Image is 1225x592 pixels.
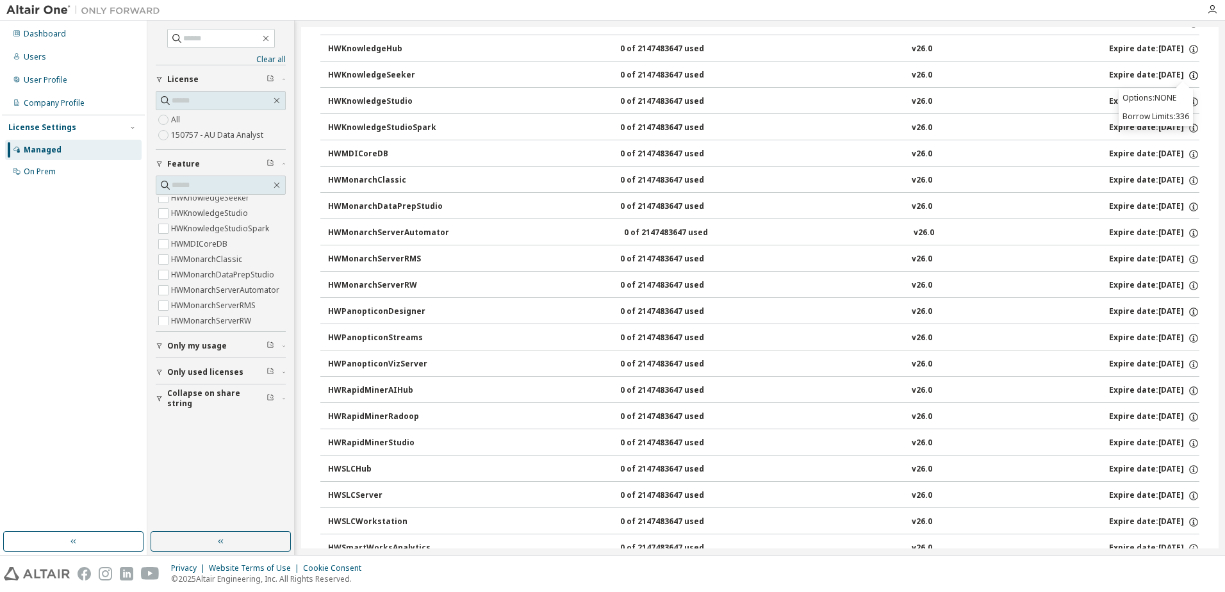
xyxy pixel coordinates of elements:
div: 0 of 2147483647 used [620,149,736,160]
div: v26.0 [912,385,932,397]
div: Dashboard [24,29,66,39]
button: Feature [156,150,286,178]
div: HWRapidMinerStudio [328,438,443,449]
div: 0 of 2147483647 used [620,70,736,81]
div: HWMDICoreDB [328,149,443,160]
img: instagram.svg [99,567,112,580]
div: 0 of 2147483647 used [620,96,736,108]
div: Expire date: [DATE] [1109,543,1199,554]
label: HWMonarchDataPrepStudio [171,267,277,283]
div: 0 of 2147483647 used [620,411,736,423]
label: All [171,112,183,127]
label: HWMonarchClassic [171,252,245,267]
label: HWKnowledgeStudioSpark [171,221,272,236]
div: Expire date: [DATE] [1109,280,1199,292]
div: HWPanopticonDesigner [328,306,443,318]
label: HWMonarchServerAutomator [171,283,282,298]
button: License [156,65,286,94]
div: Company Profile [24,98,85,108]
button: HWMonarchServerAutomator0 of 2147483647 usedv26.0Expire date:[DATE] [328,219,1199,247]
div: 0 of 2147483647 used [624,227,739,239]
button: HWPanopticonStreams0 of 2147483647 usedv26.0Expire date:[DATE] [328,324,1199,352]
div: 0 of 2147483647 used [620,254,736,265]
div: v26.0 [912,149,932,160]
div: 0 of 2147483647 used [620,44,736,55]
div: HWSLCServer [328,490,443,502]
div: 0 of 2147483647 used [620,201,736,213]
div: v26.0 [912,516,932,528]
div: HWRapidMinerAIHub [328,385,443,397]
button: HWKnowledgeSeeker0 of 2147483647 usedv26.0Expire date:[DATE] [328,62,1199,90]
div: HWMonarchServerAutomator [328,227,449,239]
span: License [167,74,199,85]
button: HWRapidMinerRadoop0 of 2147483647 usedv26.0Expire date:[DATE] [328,403,1199,431]
div: v26.0 [912,438,932,449]
button: HWRapidMinerStudio0 of 2147483647 usedv26.0Expire date:[DATE] [328,429,1199,457]
label: 150757 - AU Data Analyst [171,127,266,143]
div: 0 of 2147483647 used [620,122,736,134]
div: v26.0 [912,96,932,108]
div: 0 of 2147483647 used [620,385,736,397]
div: HWRapidMinerRadoop [328,411,443,423]
span: Only my usage [167,341,227,351]
div: HWKnowledgeStudioSpark [328,122,443,134]
div: v26.0 [912,464,932,475]
span: Clear filter [267,341,274,351]
button: Only my usage [156,332,286,360]
button: HWSLCWorkstation0 of 2147483647 usedv26.0Expire date:[DATE] [328,508,1199,536]
div: v26.0 [912,280,932,292]
div: HWPanopticonStreams [328,333,443,344]
button: HWSLCServer0 of 2147483647 usedv26.0Expire date:[DATE] [328,482,1199,510]
div: Expire date: [DATE] [1109,122,1199,134]
div: Expire date: [DATE] [1109,175,1199,186]
span: Clear filter [267,159,274,169]
div: Expire date: [DATE] [1109,70,1199,81]
div: Expire date: [DATE] [1109,464,1199,475]
div: Expire date: [DATE] [1109,490,1199,502]
span: Feature [167,159,200,169]
div: Expire date: [DATE] [1109,149,1199,160]
span: Collapse on share string [167,388,267,409]
div: v26.0 [914,227,934,239]
p: Borrow Limits: 336 [1122,111,1189,122]
span: Only used licenses [167,367,243,377]
button: HWMonarchClassic0 of 2147483647 usedv26.0Expire date:[DATE] [328,167,1199,195]
span: Clear filter [267,74,274,85]
div: v26.0 [912,359,932,370]
button: HWMonarchServerRMS0 of 2147483647 usedv26.0Expire date:[DATE] [328,245,1199,274]
div: 0 of 2147483647 used [620,175,736,186]
div: Cookie Consent [303,563,369,573]
div: Expire date: [DATE] [1109,44,1199,55]
div: Expire date: [DATE] [1109,333,1199,344]
button: HWSLCHub0 of 2147483647 usedv26.0Expire date:[DATE] [328,456,1199,484]
div: 0 of 2147483647 used [620,280,736,292]
img: Altair One [6,4,167,17]
div: HWMonarchServerRMS [328,254,443,265]
button: HWPanopticonDesigner0 of 2147483647 usedv26.0Expire date:[DATE] [328,298,1199,326]
div: Expire date: [DATE] [1109,516,1199,528]
div: 0 of 2147483647 used [620,359,736,370]
button: HWKnowledgeStudio0 of 2147483647 usedv26.0Expire date:[DATE] [328,88,1199,116]
div: v26.0 [912,490,932,502]
div: User Profile [24,75,67,85]
button: HWMDICoreDB0 of 2147483647 usedv26.0Expire date:[DATE] [328,140,1199,169]
div: 0 of 2147483647 used [620,333,736,344]
div: v26.0 [912,70,932,81]
div: HWSLCWorkstation [328,516,443,528]
button: HWKnowledgeStudioSpark0 of 2147483647 usedv26.0Expire date:[DATE] [328,114,1199,142]
label: HWKnowledgeSeeker [171,190,252,206]
div: HWKnowledgeStudio [328,96,443,108]
img: facebook.svg [78,567,91,580]
div: v26.0 [912,44,932,55]
p: © 2025 Altair Engineering, Inc. All Rights Reserved. [171,573,369,584]
div: Users [24,52,46,62]
div: Expire date: [DATE] [1109,438,1199,449]
img: youtube.svg [141,567,160,580]
div: 0 of 2147483647 used [620,464,736,475]
div: 0 of 2147483647 used [620,516,736,528]
button: HWMonarchServerRW0 of 2147483647 usedv26.0Expire date:[DATE] [328,272,1199,300]
img: altair_logo.svg [4,567,70,580]
div: v26.0 [912,254,932,265]
p: Options: NONE [1122,92,1189,103]
div: HWPanopticonVizServer [328,359,443,370]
